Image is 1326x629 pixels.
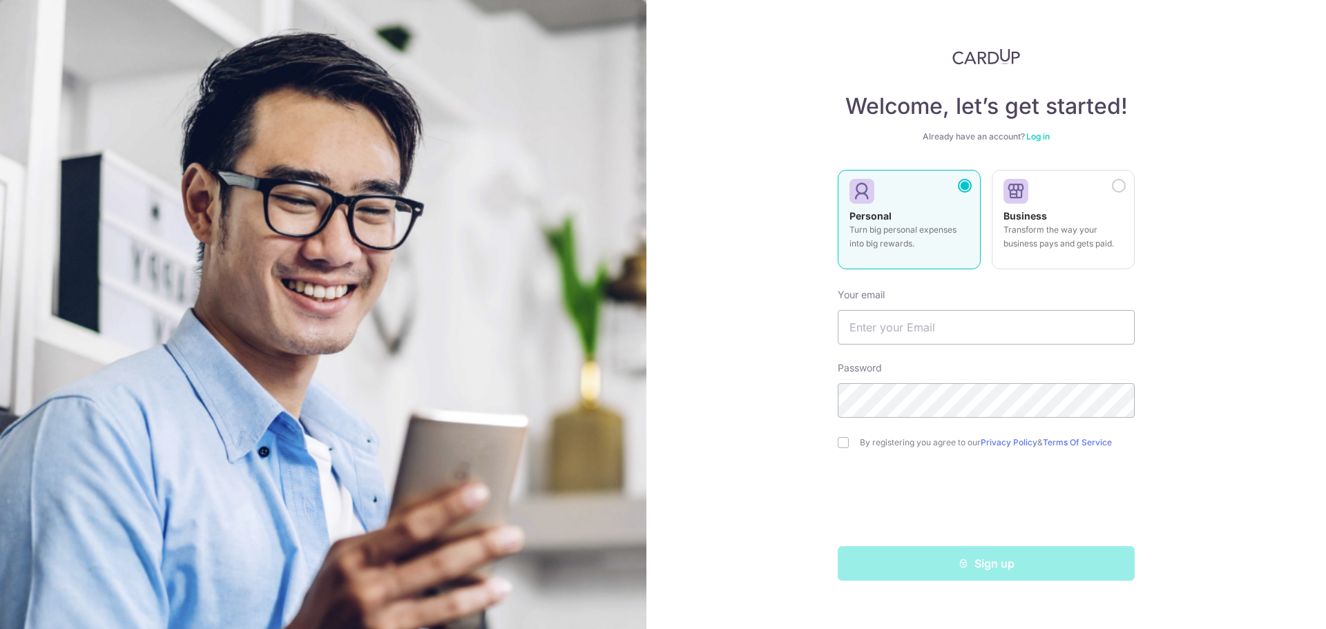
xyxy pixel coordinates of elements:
a: Log in [1026,131,1050,142]
a: Privacy Policy [981,437,1037,447]
iframe: reCAPTCHA [881,476,1091,530]
strong: Personal [849,210,892,222]
label: Your email [838,288,885,302]
h4: Welcome, let’s get started! [838,93,1135,120]
a: Terms Of Service [1043,437,1112,447]
div: Already have an account? [838,131,1135,142]
img: CardUp Logo [952,48,1020,65]
input: Enter your Email [838,310,1135,345]
p: Turn big personal expenses into big rewards. [849,223,969,251]
label: By registering you agree to our & [860,437,1135,448]
strong: Business [1003,210,1047,222]
label: Password [838,361,882,375]
p: Transform the way your business pays and gets paid. [1003,223,1123,251]
a: Personal Turn big personal expenses into big rewards. [838,170,981,278]
a: Business Transform the way your business pays and gets paid. [992,170,1135,278]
